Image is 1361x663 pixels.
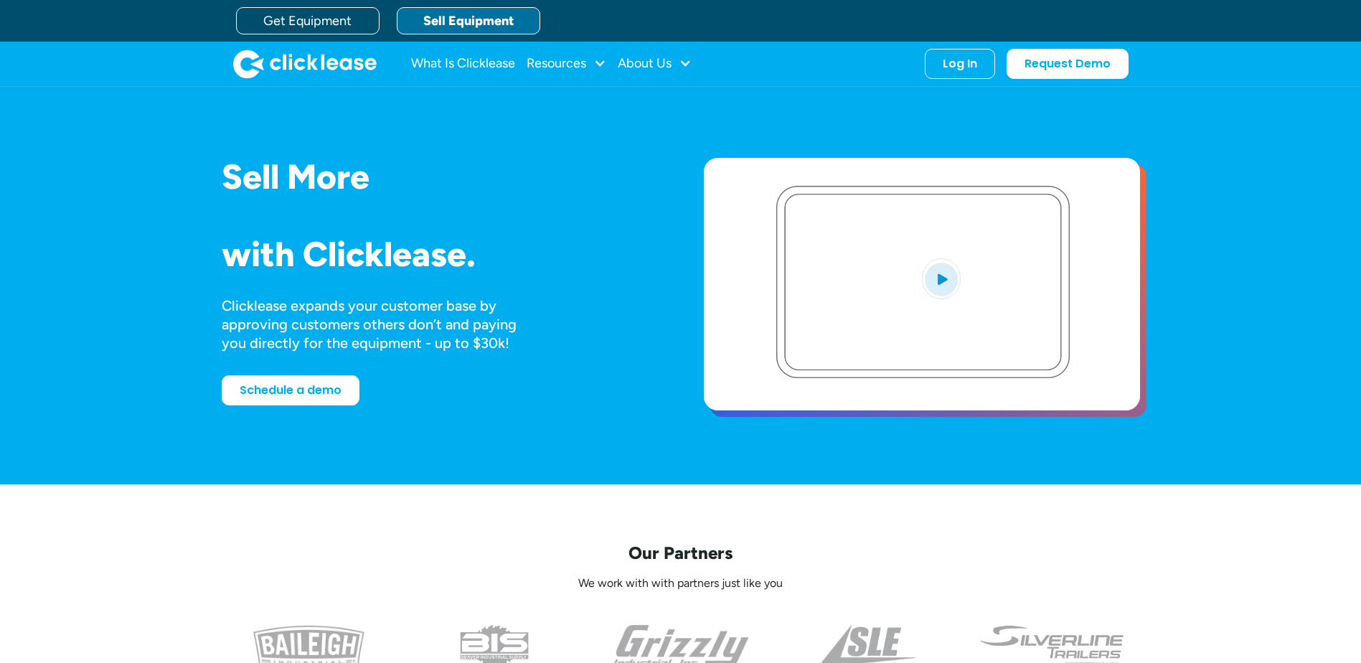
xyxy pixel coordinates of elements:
h1: with Clicklease. [222,235,658,273]
p: Our Partners [222,542,1140,564]
a: Sell Equipment [397,7,540,34]
img: Blue play button logo on a light blue circular background [922,258,961,298]
div: About Us [618,50,692,78]
a: What Is Clicklease [411,50,515,78]
div: Log In [943,57,977,71]
a: Schedule a demo [222,375,359,405]
h1: Sell More [222,158,658,196]
a: open lightbox [704,158,1140,410]
a: Get Equipment [236,7,380,34]
a: home [233,50,377,78]
p: We work with with partners just like you [222,576,1140,591]
a: Request Demo [1007,49,1129,79]
div: Clicklease expands your customer base by approving customers others don’t and paying you directly... [222,296,543,352]
div: Resources [527,50,606,78]
img: Clicklease logo [233,50,377,78]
